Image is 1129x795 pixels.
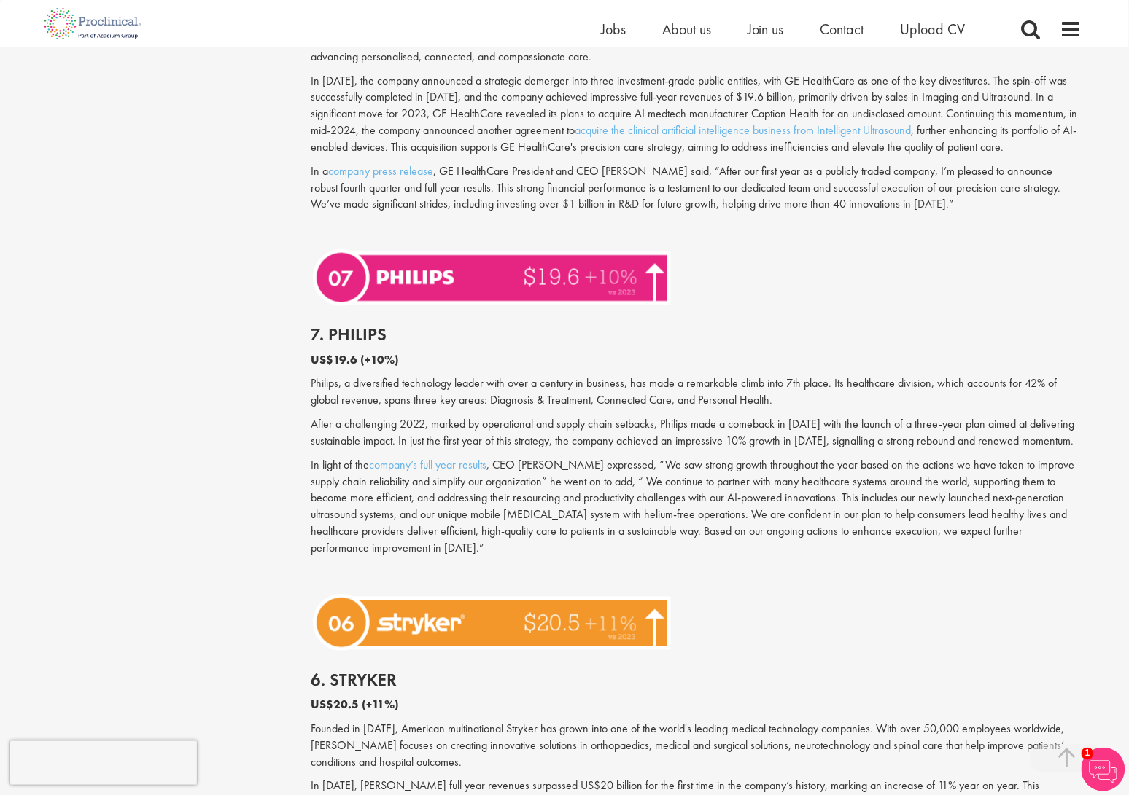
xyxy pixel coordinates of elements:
[370,458,487,473] a: company’s full year results
[901,20,966,39] a: Upload CV
[601,20,626,39] a: Jobs
[311,417,1083,450] p: After a challenging 2022, marked by operational and supply chain setbacks, Philips made a comebac...
[1082,748,1125,791] img: Chatbot
[311,163,1083,214] p: In a , GE HealthCare President and CEO [PERSON_NAME] said, “After our first year as a publicly tr...
[662,20,711,39] a: About us
[1082,748,1094,760] span: 1
[10,741,197,785] iframe: reCAPTCHA
[329,163,434,179] a: company press release
[311,353,400,368] b: US$19.6 (+10%)
[311,326,1083,345] h2: 7. Philips
[311,376,1083,410] p: Philips, a diversified technology leader with over a century in business, has made a remarkable c...
[748,20,784,39] a: Join us
[311,671,1083,690] h2: 6. Stryker
[311,458,1083,557] p: In light of the , CEO [PERSON_NAME] expressed, “We saw strong growth throughout the year based on...
[575,122,912,138] a: acquire the clinical artificial intelligence business from Intelligent Ultrasound
[311,73,1083,156] p: In [DATE], the company announced a strategic demerger into three investment-grade public entities...
[311,697,400,713] b: US$20.5 (+11%)
[311,721,1083,772] p: Founded in [DATE], American multinational Stryker has grown into one of the world's leading medic...
[820,20,864,39] a: Contact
